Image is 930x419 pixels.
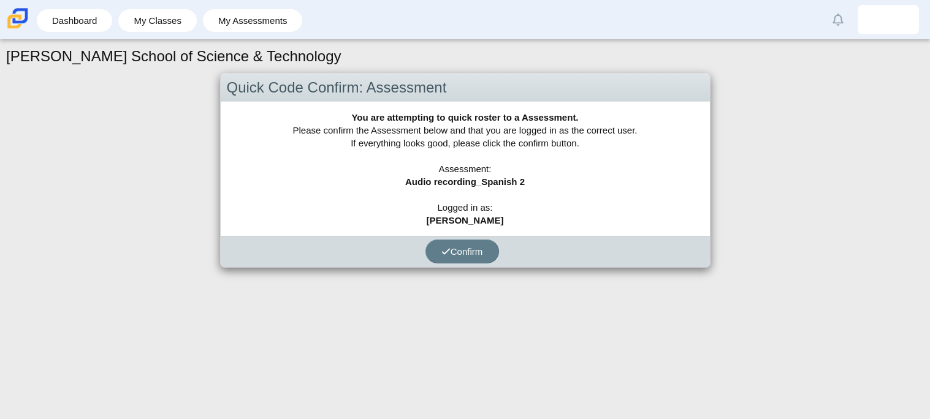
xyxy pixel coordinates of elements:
[221,74,710,102] div: Quick Code Confirm: Assessment
[124,9,191,32] a: My Classes
[441,246,483,257] span: Confirm
[5,23,31,33] a: Carmen School of Science & Technology
[858,5,919,34] a: christopher.zamudi.YFgWav
[825,6,852,33] a: Alerts
[209,9,297,32] a: My Assessments
[425,240,499,263] button: Confirm
[427,215,504,225] b: [PERSON_NAME]
[43,9,106,32] a: Dashboard
[879,10,898,29] img: christopher.zamudi.YFgWav
[351,112,578,123] b: You are attempting to quick roster to a Assessment.
[5,6,31,31] img: Carmen School of Science & Technology
[6,46,341,67] h1: [PERSON_NAME] School of Science & Technology
[221,102,710,236] div: Please confirm the Assessment below and that you are logged in as the correct user. If everything...
[405,176,525,187] b: Audio recording_Spanish 2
